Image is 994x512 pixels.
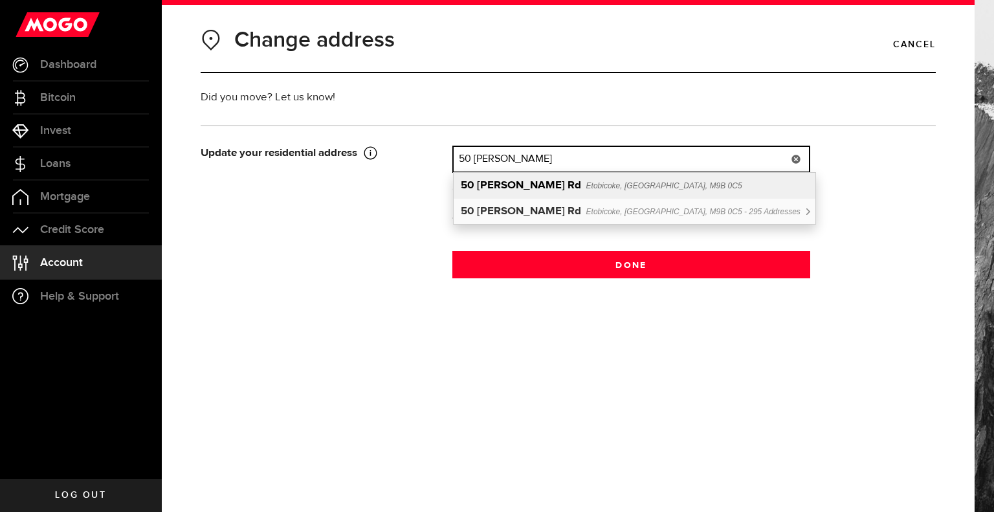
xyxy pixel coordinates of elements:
b: 50 [461,206,474,217]
button: Done [452,251,810,278]
div: Update your residential address [201,146,433,161]
div: Did you move? Let us know! [191,90,430,106]
span: Dashboard [40,59,96,71]
span: Bitcoin [40,92,76,104]
b: [PERSON_NAME] Rd [477,206,581,217]
span: Etobicoke, [GEOGRAPHIC_DATA], M9B 0C5 [586,181,742,190]
b: 50 [461,180,474,191]
input: Address [454,147,809,172]
span: Etobicoke, [GEOGRAPHIC_DATA], M9B 0C5 - 295 Addresses [586,207,801,216]
span: Loans [40,158,71,170]
h1: Change address [234,23,395,57]
div: 50 Thomas Riley Rd [454,199,815,224]
span: Help & Support [40,291,119,302]
span: Cant find address? [452,184,593,195]
span: Credit Score [40,224,104,236]
div: 50 Thomas Riley Rd [454,173,815,199]
span: Invest [40,125,71,137]
b: [PERSON_NAME] Rd [477,180,581,191]
span: Mortgage [40,191,90,203]
span: Account [40,257,83,269]
span: Log out [55,491,106,500]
